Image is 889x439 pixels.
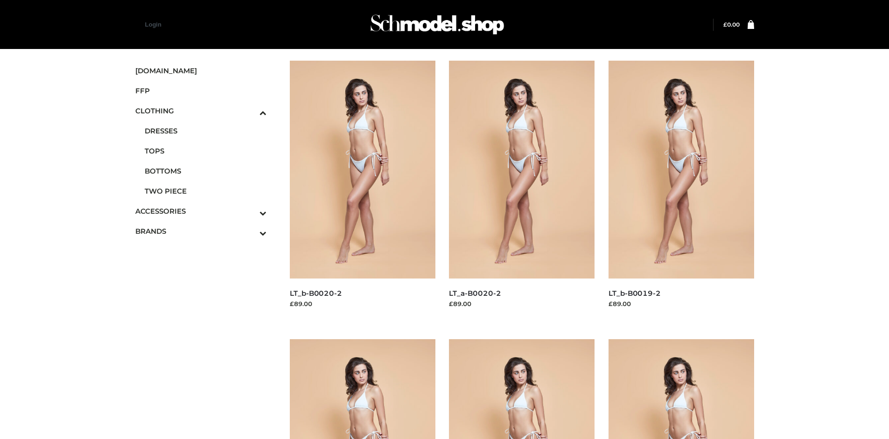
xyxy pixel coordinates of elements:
a: £0.00 [723,21,740,28]
a: [DOMAIN_NAME] [135,61,267,81]
span: DRESSES [145,125,267,136]
a: LT_a-B0020-2 [449,289,501,298]
span: CLOTHING [135,105,267,116]
span: BRANDS [135,226,267,237]
img: Schmodel Admin 964 [367,6,507,43]
button: Toggle Submenu [234,101,266,121]
span: TWO PIECE [145,186,267,196]
a: DRESSES [145,121,267,141]
span: FFP [135,85,267,96]
span: TOPS [145,146,267,156]
span: £ [723,21,727,28]
a: LT_b-B0020-2 [290,289,342,298]
a: FFP [135,81,267,101]
a: TOPS [145,141,267,161]
a: TWO PIECE [145,181,267,201]
a: BRANDSToggle Submenu [135,221,267,241]
button: Toggle Submenu [234,201,266,221]
span: BOTTOMS [145,166,267,176]
span: ACCESSORIES [135,206,267,216]
bdi: 0.00 [723,21,740,28]
span: [DOMAIN_NAME] [135,65,267,76]
a: Login [145,21,161,28]
a: BOTTOMS [145,161,267,181]
div: £89.00 [449,299,595,308]
button: Toggle Submenu [234,221,266,241]
div: £89.00 [290,299,435,308]
a: ACCESSORIESToggle Submenu [135,201,267,221]
a: CLOTHINGToggle Submenu [135,101,267,121]
a: LT_b-B0019-2 [609,289,661,298]
div: £89.00 [609,299,754,308]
